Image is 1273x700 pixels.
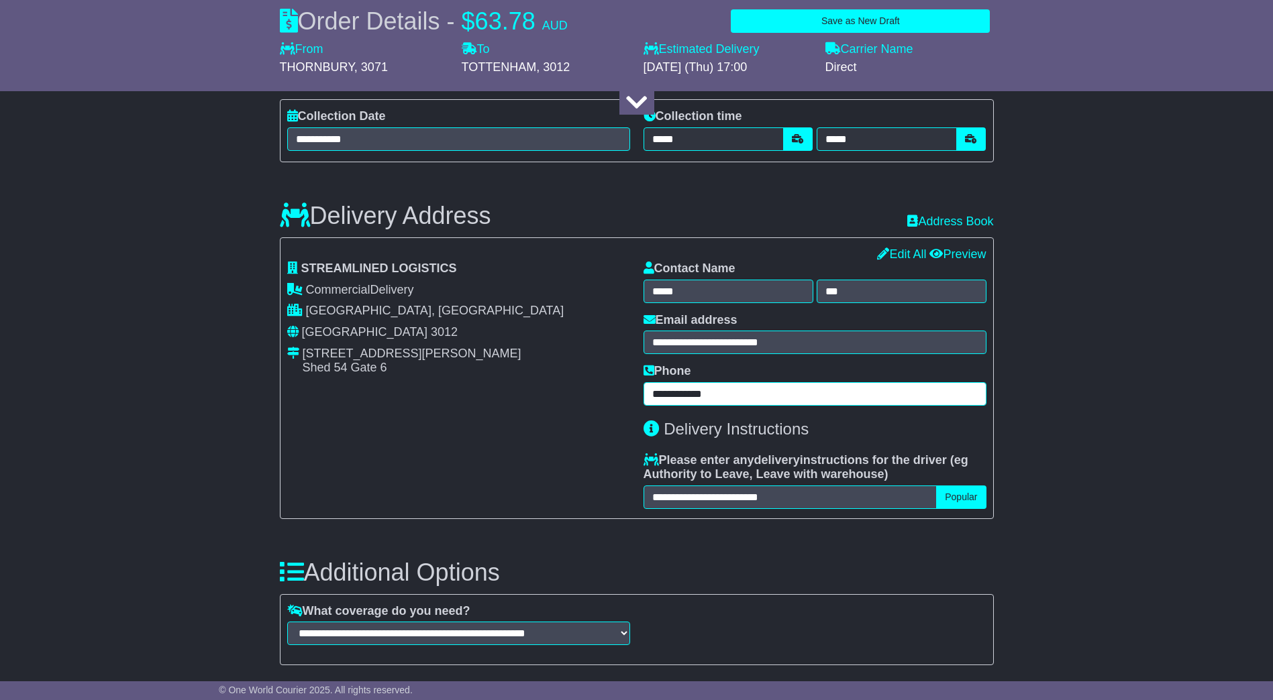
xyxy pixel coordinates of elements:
[287,283,630,298] div: Delivery
[287,109,386,124] label: Collection Date
[354,60,388,74] span: , 3071
[929,247,986,261] a: Preview
[664,420,809,438] span: Delivery Instructions
[287,604,470,619] label: What coverage do you need?
[280,202,491,229] h3: Delivery Address
[644,60,812,75] div: [DATE] (Thu) 17:00
[303,361,521,375] div: Shed 54 Gate 6
[644,453,986,482] label: Please enter any instructions for the driver ( )
[731,9,990,33] button: Save as New Draft
[825,42,913,57] label: Carrier Name
[462,42,490,57] label: To
[306,304,564,317] span: [GEOGRAPHIC_DATA], [GEOGRAPHIC_DATA]
[280,60,354,74] span: THORNBURY
[825,60,994,75] div: Direct
[301,261,457,275] span: STREAMLINED LOGISTICS
[306,283,370,296] span: Commercial
[280,42,323,57] label: From
[907,215,993,228] a: Address Book
[475,7,536,35] span: 63.78
[462,7,475,35] span: $
[219,685,413,695] span: © One World Courier 2025. All rights reserved.
[644,453,968,481] span: eg Authority to Leave, Leave with warehouse
[542,19,568,32] span: AUD
[936,485,986,509] button: Popular
[644,261,735,276] label: Contact Name
[644,313,737,328] label: Email address
[303,347,521,361] div: [STREET_ADDRESS][PERSON_NAME]
[644,109,742,124] label: Collection time
[302,325,427,339] span: [GEOGRAPHIC_DATA]
[462,60,537,74] span: TOTTENHAM
[644,364,691,379] label: Phone
[754,453,800,467] span: delivery
[536,60,570,74] span: , 3012
[280,559,994,586] h3: Additional Options
[644,42,812,57] label: Estimated Delivery
[431,325,458,339] span: 3012
[280,7,568,36] div: Order Details -
[877,247,926,261] a: Edit All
